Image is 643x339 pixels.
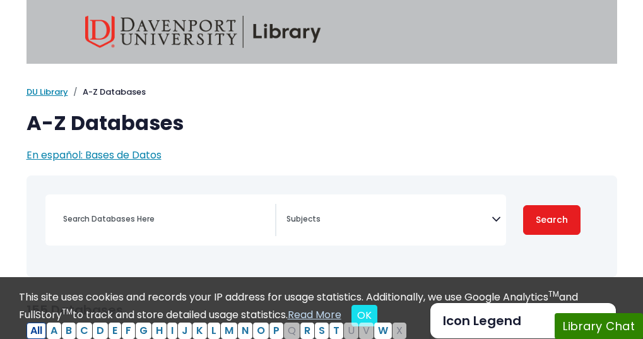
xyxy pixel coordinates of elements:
button: Filter Results D [93,323,108,339]
a: DU Library [27,86,68,98]
div: This site uses cookies and records your IP address for usage statistics. Additionally, we use Goo... [19,290,625,326]
button: Filter Results A [47,323,61,339]
button: Filter Results O [253,323,269,339]
button: Filter Results N [238,323,252,339]
button: Filter Results T [329,323,343,339]
nav: breadcrumb [27,86,617,98]
li: A-Z Databases [68,86,146,98]
button: Filter Results H [152,323,167,339]
button: Filter Results M [221,323,237,339]
button: Icon Legend [430,303,616,338]
button: Filter Results P [269,323,283,339]
sup: TM [62,306,73,317]
button: Filter Results L [208,323,220,339]
button: Filter Results W [374,323,392,339]
button: Close [351,305,377,326]
button: Filter Results I [167,323,177,339]
button: Filter Results E [109,323,121,339]
button: Library Chat [555,313,643,339]
button: Filter Results F [122,323,135,339]
button: Filter Results B [62,323,76,339]
button: Filter Results C [76,323,92,339]
button: Filter Results S [315,323,329,339]
button: Filter Results R [300,323,314,339]
sup: TM [548,288,559,299]
button: Filter Results G [136,323,151,339]
button: Filter Results J [178,323,192,339]
a: Read More [288,307,341,322]
h1: A-Z Databases [27,111,617,135]
button: Submit for Search Results [523,205,581,235]
nav: Search filters [27,175,617,277]
a: En español: Bases de Datos [27,148,162,162]
img: Davenport University Library [85,16,321,48]
button: Filter Results K [192,323,207,339]
input: Search database by title or keyword [56,210,275,229]
button: All [27,323,46,339]
textarea: Search [286,215,492,225]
